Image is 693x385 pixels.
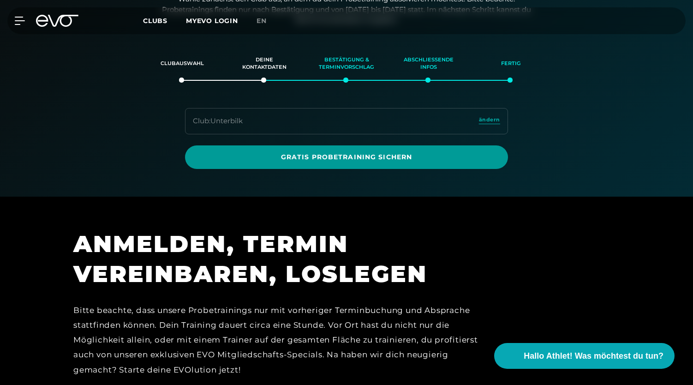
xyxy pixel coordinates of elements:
a: MYEVO LOGIN [186,17,238,25]
a: en [257,16,278,26]
div: Bestätigung & Terminvorschlag [317,51,376,76]
a: ändern [479,116,500,126]
span: en [257,17,267,25]
span: Gratis Probetraining sichern [207,152,486,162]
div: Club : Unterbilk [193,116,243,126]
div: Abschließende Infos [399,51,458,76]
a: Clubs [143,16,186,25]
span: Clubs [143,17,167,25]
div: Fertig [481,51,540,76]
span: ändern [479,116,500,124]
button: Hallo Athlet! Was möchtest du tun? [494,343,675,369]
a: Gratis Probetraining sichern [185,145,508,169]
div: Clubauswahl [153,51,212,76]
span: Hallo Athlet! Was möchtest du tun? [524,350,663,362]
h1: ANMELDEN, TERMIN VEREINBAREN, LOSLEGEN [73,229,489,289]
div: Deine Kontaktdaten [235,51,294,76]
